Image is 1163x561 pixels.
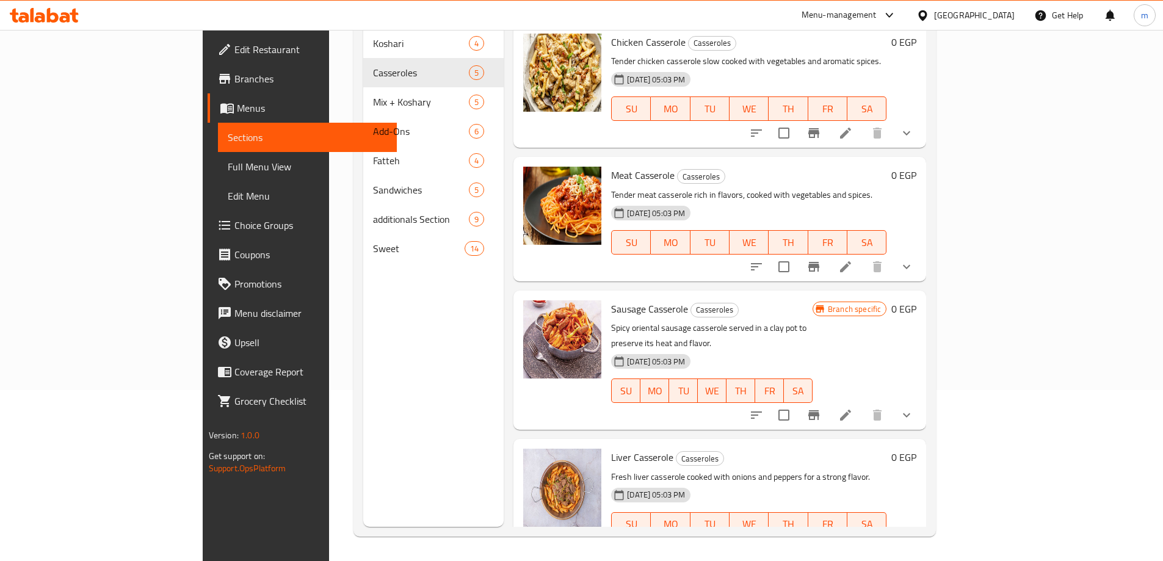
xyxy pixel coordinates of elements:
[892,252,921,281] button: show more
[363,24,504,268] nav: Menu sections
[784,378,813,403] button: SA
[863,118,892,148] button: delete
[208,64,397,93] a: Branches
[742,118,771,148] button: sort-choices
[823,303,886,315] span: Branch specific
[690,303,739,317] div: Casseroles
[218,152,397,181] a: Full Menu View
[799,118,828,148] button: Branch-specific-item
[363,234,504,263] div: Sweet14
[373,212,469,226] span: additionals Section
[863,400,892,430] button: delete
[678,170,725,184] span: Casseroles
[469,126,484,137] span: 6
[771,254,797,280] span: Select to update
[892,118,921,148] button: show more
[677,169,725,184] div: Casseroles
[611,54,886,69] p: Tender chicken casserole slow cooked with vegetables and aromatic spices.
[363,29,504,58] div: Koshari4
[892,400,921,430] button: show more
[469,153,484,168] div: items
[852,515,882,533] span: SA
[651,512,690,537] button: MO
[690,96,730,121] button: TU
[891,34,916,51] h6: 0 EGP
[228,189,387,203] span: Edit Menu
[695,100,725,118] span: TU
[852,100,882,118] span: SA
[891,167,916,184] h6: 0 EGP
[691,303,738,317] span: Casseroles
[799,400,828,430] button: Branch-specific-item
[208,93,397,123] a: Menus
[852,234,882,252] span: SA
[698,378,726,403] button: WE
[611,96,651,121] button: SU
[208,357,397,386] a: Coverage Report
[228,130,387,145] span: Sections
[734,515,764,533] span: WE
[373,95,469,109] div: Mix + Koshary
[465,241,484,256] div: items
[234,277,387,291] span: Promotions
[760,382,779,400] span: FR
[934,9,1015,22] div: [GEOGRAPHIC_DATA]
[808,230,847,255] button: FR
[769,96,808,121] button: TH
[208,328,397,357] a: Upsell
[469,212,484,226] div: items
[611,187,886,203] p: Tender meat casserole rich in flavors, cooked with vegetables and spices.
[363,87,504,117] div: Mix + Koshary5
[373,241,465,256] span: Sweet
[469,124,484,139] div: items
[617,234,646,252] span: SU
[469,155,484,167] span: 4
[742,252,771,281] button: sort-choices
[676,452,723,466] span: Casseroles
[208,299,397,328] a: Menu disclaimer
[523,449,601,527] img: Liver Casserole
[611,166,675,184] span: Meat Casserole
[363,175,504,204] div: Sandwiches5
[674,382,693,400] span: TU
[611,448,673,466] span: Liver Casserole
[771,120,797,146] span: Select to update
[373,65,469,80] span: Casseroles
[208,269,397,299] a: Promotions
[847,230,886,255] button: SA
[731,382,750,400] span: TH
[690,512,730,537] button: TU
[769,230,808,255] button: TH
[771,402,797,428] span: Select to update
[847,512,886,537] button: SA
[611,469,886,485] p: Fresh liver casserole cooked with onions and peppers for a strong flavor.
[891,449,916,466] h6: 0 EGP
[234,306,387,320] span: Menu disclaimer
[363,117,504,146] div: Add-Ons6
[373,183,469,197] span: Sandwiches
[813,100,842,118] span: FR
[695,234,725,252] span: TU
[208,35,397,64] a: Edit Restaurant
[611,300,688,318] span: Sausage Casserole
[774,515,803,533] span: TH
[899,408,914,422] svg: Show Choices
[689,36,736,50] span: Casseroles
[208,386,397,416] a: Grocery Checklist
[656,515,685,533] span: MO
[363,58,504,87] div: Casseroles5
[808,96,847,121] button: FR
[734,100,764,118] span: WE
[465,243,484,255] span: 14
[688,36,736,51] div: Casseroles
[234,335,387,350] span: Upsell
[611,33,686,51] span: Chicken Casserole
[769,512,808,537] button: TH
[651,230,690,255] button: MO
[218,123,397,152] a: Sections
[656,234,685,252] span: MO
[899,259,914,274] svg: Show Choices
